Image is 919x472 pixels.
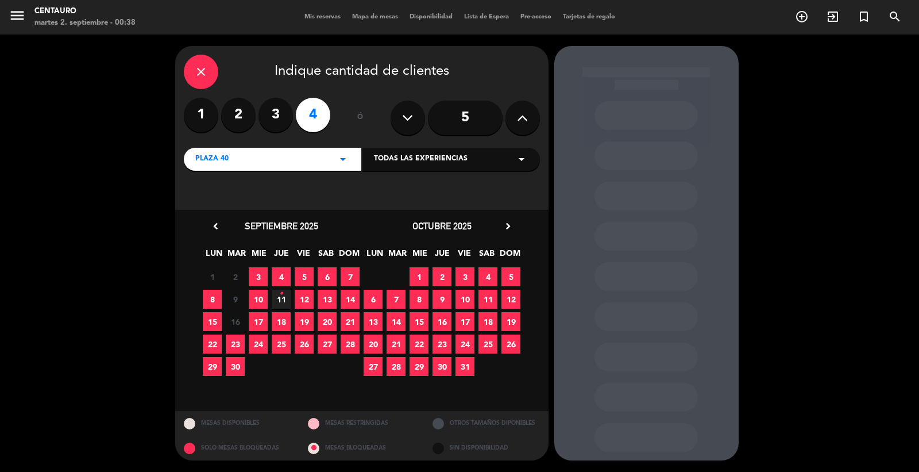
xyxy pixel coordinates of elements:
div: SIN DISPONIBILIDAD [424,436,549,461]
label: 1 [184,98,218,132]
span: Mapa de mesas [346,14,404,20]
span: 5 [501,267,520,286]
i: exit_to_app [826,10,840,24]
span: 20 [364,335,383,354]
span: 22 [410,335,428,354]
span: 23 [433,335,451,354]
button: menu [9,7,26,28]
span: 20 [318,312,337,331]
span: 24 [455,335,474,354]
span: JUE [433,247,451,266]
div: Indique cantidad de clientes [184,55,540,89]
span: MIE [249,247,268,266]
span: DOM [339,247,358,266]
span: 25 [272,335,291,354]
span: Disponibilidad [404,14,458,20]
i: turned_in_not [857,10,871,24]
span: VIE [455,247,474,266]
span: 11 [272,290,291,309]
i: • [279,285,283,303]
span: 8 [410,290,428,309]
span: VIE [294,247,313,266]
span: 3 [455,267,474,286]
span: Plaza 40 [195,154,229,165]
span: 1 [410,267,428,286]
span: MIE [410,247,429,266]
span: 22 [203,335,222,354]
label: 3 [258,98,293,132]
i: menu [9,7,26,24]
span: 9 [226,290,245,309]
span: octubre 2025 [412,220,472,232]
span: 18 [272,312,291,331]
span: 7 [387,290,406,309]
label: 4 [296,98,330,132]
span: 7 [341,267,360,286]
span: 17 [249,312,268,331]
span: MAR [388,247,407,266]
span: 6 [364,290,383,309]
span: 30 [226,357,245,376]
span: 6 [318,267,337,286]
span: MAR [227,247,246,266]
div: Centauro [34,6,136,17]
span: 5 [295,267,314,286]
span: 15 [410,312,428,331]
span: 28 [387,357,406,376]
span: 4 [478,267,497,286]
span: 9 [433,290,451,309]
span: 19 [501,312,520,331]
span: Todas las experiencias [374,154,468,165]
span: 18 [478,312,497,331]
div: MESAS RESTRINGIDAS [299,411,424,436]
div: MESAS DISPONIBLES [175,411,300,436]
span: Tarjetas de regalo [557,14,621,20]
span: 24 [249,335,268,354]
i: search [888,10,902,24]
i: close [194,65,208,79]
i: chevron_left [210,220,222,232]
span: Lista de Espera [458,14,515,20]
span: 27 [318,335,337,354]
span: 15 [203,312,222,331]
span: 26 [501,335,520,354]
span: DOM [500,247,519,266]
i: chevron_right [502,220,514,232]
span: 12 [295,290,314,309]
span: 4 [272,267,291,286]
span: 31 [455,357,474,376]
span: SAB [316,247,335,266]
span: 8 [203,290,222,309]
span: 10 [455,290,474,309]
span: 10 [249,290,268,309]
span: 17 [455,312,474,331]
span: 29 [410,357,428,376]
span: 28 [341,335,360,354]
i: add_circle_outline [795,10,809,24]
span: 19 [295,312,314,331]
div: martes 2. septiembre - 00:38 [34,17,136,29]
i: arrow_drop_down [336,152,350,166]
span: 16 [226,312,245,331]
span: 29 [203,357,222,376]
i: arrow_drop_down [515,152,528,166]
span: 13 [318,290,337,309]
div: ó [342,98,379,138]
span: 25 [478,335,497,354]
span: 27 [364,357,383,376]
span: 21 [341,312,360,331]
span: JUE [272,247,291,266]
span: 26 [295,335,314,354]
span: Mis reservas [299,14,346,20]
span: septiembre 2025 [245,220,318,232]
span: 11 [478,290,497,309]
span: 14 [341,290,360,309]
span: 21 [387,335,406,354]
div: SOLO MESAS BLOQUEADAS [175,436,300,461]
div: MESAS BLOQUEADAS [299,436,424,461]
span: 2 [433,267,451,286]
span: 14 [387,312,406,331]
div: OTROS TAMAÑOS DIPONIBLES [424,411,549,436]
span: 2 [226,267,245,286]
span: SAB [477,247,496,266]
